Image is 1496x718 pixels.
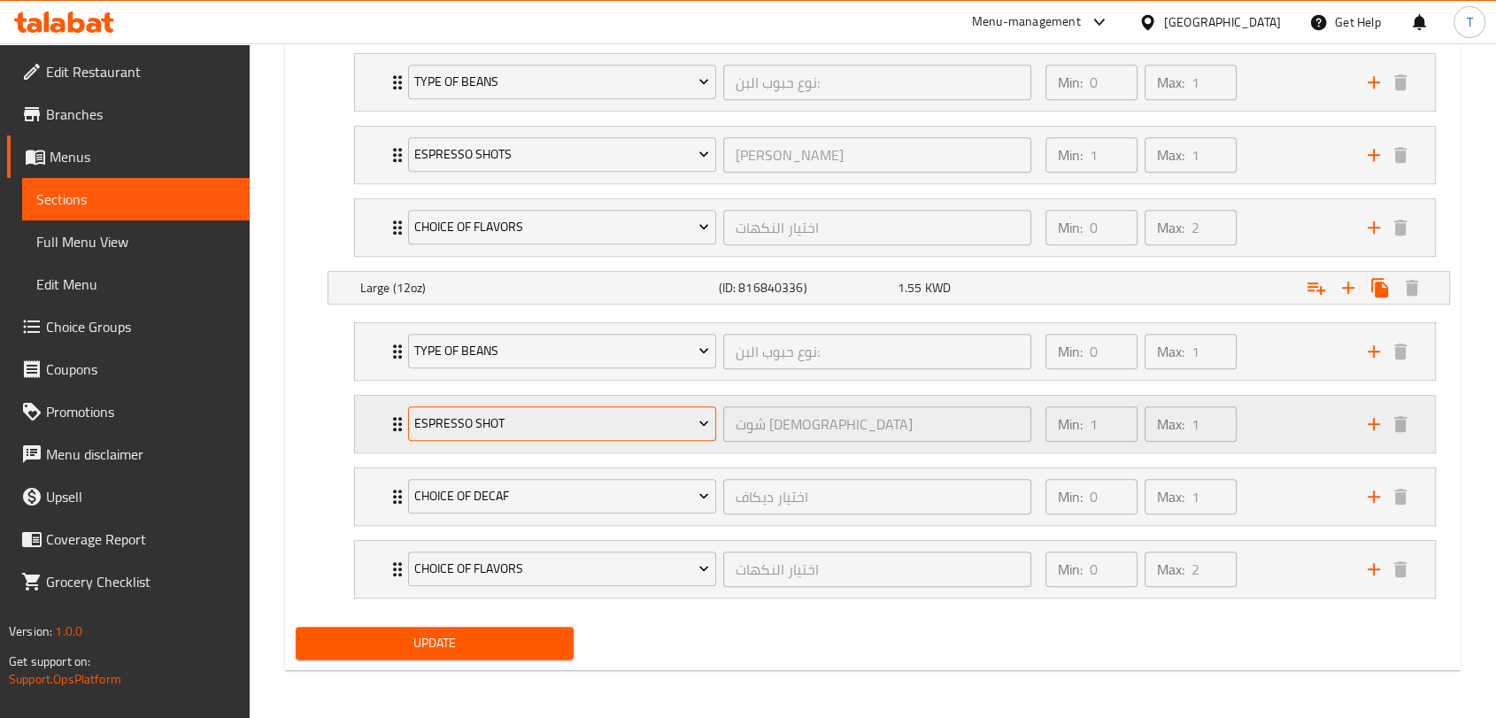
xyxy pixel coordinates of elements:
li: Expand [340,460,1450,533]
li: Expand [340,315,1450,388]
span: Choice Groups [46,316,235,337]
li: Expand [340,533,1450,606]
p: Max: [1157,413,1184,435]
a: Grocery Checklist [7,560,250,603]
p: Min: [1058,341,1083,362]
div: Expand [355,396,1435,452]
button: Choice Of Flavors [408,210,716,245]
a: Choice Groups [7,305,250,348]
p: Max: [1157,72,1184,93]
p: Min: [1058,217,1083,238]
span: Sections [36,189,235,210]
button: delete [1387,69,1414,96]
button: Add choice group [1300,272,1332,304]
a: Menu disclaimer [7,433,250,475]
div: Menu-management [972,12,1081,33]
button: Clone new choice [1364,272,1396,304]
span: Update [310,632,559,654]
p: Max: [1157,559,1184,580]
div: [GEOGRAPHIC_DATA] [1164,12,1281,32]
h5: Large (12oz) [360,279,712,297]
button: add [1361,142,1387,168]
button: Update [296,627,574,660]
button: delete [1387,214,1414,241]
a: Edit Menu [22,263,250,305]
a: Coupons [7,348,250,390]
span: Promotions [46,401,235,422]
p: Max: [1157,144,1184,166]
span: Choice OF Decaf [414,485,709,507]
button: add [1361,214,1387,241]
button: Add new choice [1332,272,1364,304]
span: Type Of Beans [414,340,709,362]
span: Choice Of Flavors [414,558,709,580]
div: Expand [328,272,1449,304]
span: Version: [9,620,52,643]
span: Espresso Shot [414,413,709,435]
button: delete [1387,338,1414,365]
a: Full Menu View [22,220,250,263]
span: Type Of Beans [414,71,709,93]
p: Max: [1157,341,1184,362]
button: add [1361,69,1387,96]
span: Choice Of Flavors [414,216,709,238]
span: Edit Menu [36,274,235,295]
li: Expand [340,46,1450,119]
p: Max: [1157,486,1184,507]
button: delete [1387,142,1414,168]
span: Upsell [46,486,235,507]
span: Menu disclaimer [46,444,235,465]
a: Support.OpsPlatform [9,668,121,691]
span: Menus [50,146,235,167]
li: Expand [340,119,1450,191]
a: Coverage Report [7,518,250,560]
div: Expand [355,323,1435,380]
p: Max: [1157,217,1184,238]
button: Delete Large (12oz) [1396,272,1428,304]
button: Espresso Shot [408,406,716,442]
div: Expand [355,127,1435,183]
button: Type Of Beans [408,334,716,369]
span: Branches [46,104,235,125]
button: add [1361,556,1387,583]
button: delete [1387,411,1414,437]
span: Edit Restaurant [46,61,235,82]
button: delete [1387,483,1414,510]
button: add [1361,338,1387,365]
li: Expand [340,388,1450,460]
a: Sections [22,178,250,220]
a: Edit Restaurant [7,50,250,93]
li: Expand [340,191,1450,264]
p: Min: [1058,144,1083,166]
p: Min: [1058,559,1083,580]
span: Coupons [46,359,235,380]
button: delete [1387,556,1414,583]
span: Full Menu View [36,231,235,252]
p: Min: [1058,486,1083,507]
p: Min: [1058,72,1083,93]
a: Upsell [7,475,250,518]
div: Expand [355,199,1435,256]
button: Choice Of Flavors [408,552,716,587]
button: add [1361,411,1387,437]
a: Menus [7,135,250,178]
span: Get support on: [9,650,90,673]
span: Espresso Shots [414,143,709,166]
p: Min: [1058,413,1083,435]
div: Expand [355,468,1435,525]
span: T [1466,12,1472,32]
span: Grocery Checklist [46,571,235,592]
h5: (ID: 816840336) [718,279,890,297]
a: Promotions [7,390,250,433]
span: 1.55 [898,276,922,299]
button: add [1361,483,1387,510]
span: KWD [925,276,951,299]
button: Choice OF Decaf [408,479,716,514]
button: Espresso Shots [408,137,716,173]
button: Type Of Beans [408,65,716,100]
a: Branches [7,93,250,135]
div: Expand [355,54,1435,111]
span: Coverage Report [46,529,235,550]
span: 1.0.0 [55,620,82,643]
div: Expand [355,541,1435,598]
